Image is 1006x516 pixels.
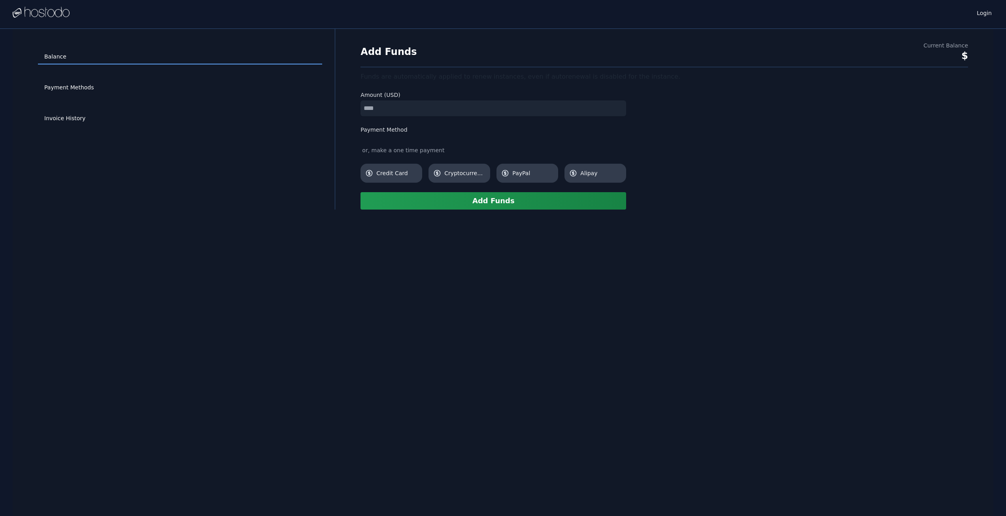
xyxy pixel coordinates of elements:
[376,169,417,177] span: Credit Card
[38,49,322,64] a: Balance
[923,49,968,62] div: $
[38,80,322,95] a: Payment Methods
[38,111,322,126] a: Invoice History
[923,42,968,49] div: Current Balance
[360,91,626,99] label: Amount (USD)
[580,169,621,177] span: Alipay
[512,169,553,177] span: PayPal
[975,8,993,17] a: Login
[360,45,417,58] h1: Add Funds
[13,7,70,19] img: Logo
[360,192,626,210] button: Add Funds
[360,72,968,81] div: Funds are automatically applied to renew instances, even if autorenewal is disabled for the insta...
[444,169,485,177] span: Cryptocurrency
[360,146,626,154] div: or, make a one time payment
[360,126,626,134] label: Payment Method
